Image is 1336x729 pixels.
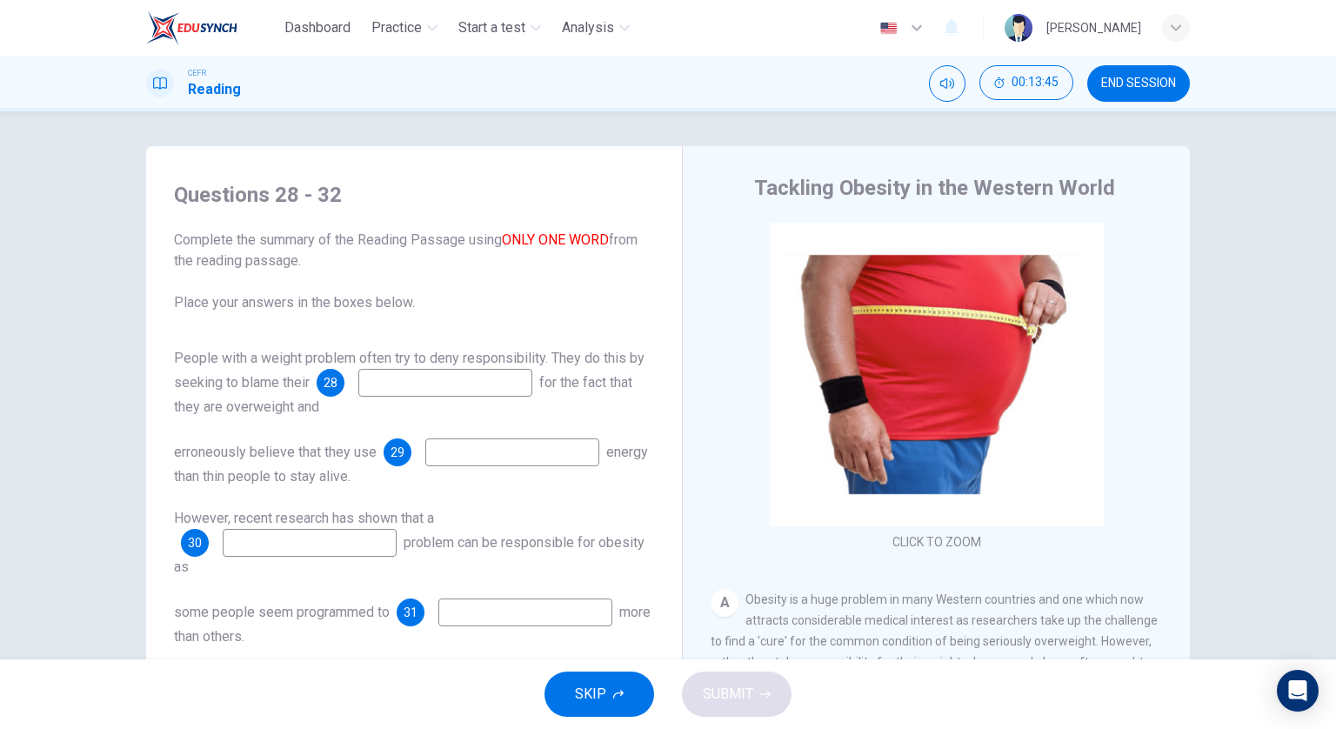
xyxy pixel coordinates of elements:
[1101,77,1176,90] span: END SESSION
[188,67,206,79] span: CEFR
[451,12,548,43] button: Start a test
[174,534,645,575] span: problem can be responsible for obesity as
[544,672,654,717] button: SKIP
[174,444,377,460] span: erroneously believe that they use
[174,181,654,209] h4: Questions 28 - 32
[502,231,609,248] font: ONLY ONE WORD
[575,682,606,706] span: SKIP
[1005,14,1032,42] img: Profile picture
[754,174,1115,202] h4: Tackling Obesity in the Western World
[174,350,645,391] span: People with a weight problem often try to deny responsibility. They do this by seeking to blame t...
[371,17,422,38] span: Practice
[555,12,637,43] button: Analysis
[979,65,1073,100] button: 00:13:45
[146,10,237,45] img: EduSynch logo
[929,65,965,102] div: Mute
[146,10,277,45] a: EduSynch logo
[1277,670,1319,712] div: Open Intercom Messenger
[174,230,654,313] span: Complete the summary of the Reading Passage using from the reading passage. Place your answers in...
[1087,65,1190,102] button: END SESSION
[404,606,417,619] span: 31
[364,12,444,43] button: Practice
[562,17,614,38] span: Analysis
[391,446,404,458] span: 29
[188,537,202,549] span: 30
[878,22,899,35] img: en
[284,17,351,38] span: Dashboard
[188,79,241,100] h1: Reading
[174,510,434,526] span: However, recent research has shown that a
[277,12,357,43] button: Dashboard
[458,17,525,38] span: Start a test
[174,604,390,620] span: some people seem programmed to
[711,589,738,617] div: A
[979,65,1073,102] div: Hide
[1012,76,1059,90] span: 00:13:45
[1046,17,1141,38] div: [PERSON_NAME]
[324,377,337,389] span: 28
